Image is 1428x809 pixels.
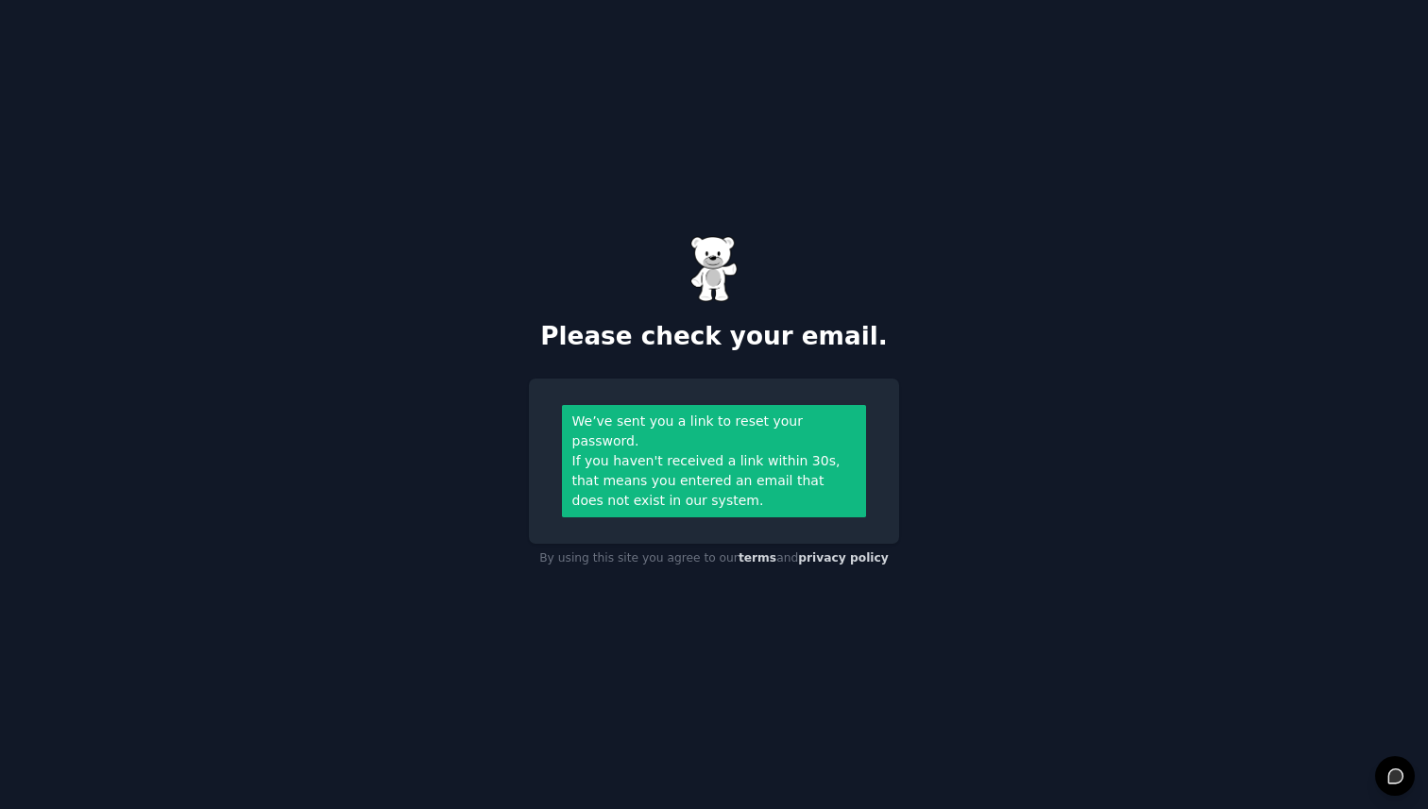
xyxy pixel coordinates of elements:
div: By using this site you agree to our and [529,544,899,574]
h2: Please check your email. [529,322,899,352]
a: privacy policy [798,551,889,565]
a: terms [739,551,776,565]
div: If you haven't received a link within 30s, that means you entered an email that does not exist in... [572,451,857,511]
div: We’ve sent you a link to reset your password. [572,412,857,451]
img: Gummy Bear [690,236,738,302]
